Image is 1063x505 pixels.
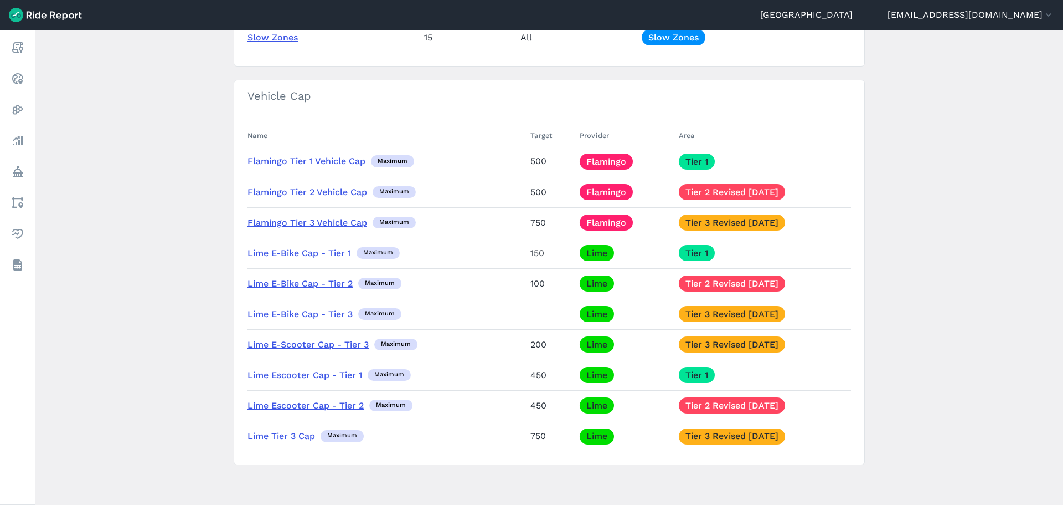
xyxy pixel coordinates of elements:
a: Lime E-Scooter Cap - Tier 3 [247,339,369,350]
a: Flamingo [580,215,633,231]
a: Lime [580,367,614,383]
td: 500 [526,177,575,207]
a: Lime [580,397,614,414]
a: Report [8,38,28,58]
a: Policy [8,162,28,182]
a: Areas [8,193,28,213]
a: Flamingo Tier 1 Vehicle Cap [247,156,365,166]
a: Tier 3 Revised [DATE] [679,306,785,322]
div: maximum [369,400,412,412]
a: Flamingo [580,184,633,200]
div: maximum [373,186,416,198]
div: maximum [358,278,401,290]
a: Flamingo [580,154,633,170]
td: 15 [420,22,516,53]
a: Lime [580,336,614,353]
div: maximum [373,217,416,229]
a: Tier 1 [679,367,715,383]
div: maximum [357,247,400,259]
th: Name [247,125,526,146]
a: Lime [580,245,614,261]
td: 500 [526,146,575,177]
button: [EMAIL_ADDRESS][DOMAIN_NAME] [887,8,1054,22]
th: Area [674,125,851,146]
a: Lime [580,429,614,445]
a: Lime [580,276,614,292]
a: Lime Escooter Cap - Tier 1 [247,370,362,380]
a: Tier 3 Revised [DATE] [679,336,785,353]
a: Lime E-Bike Cap - Tier 3 [247,309,353,319]
th: Provider [575,125,674,146]
td: 750 [526,421,575,451]
a: Slow Zones [247,32,298,43]
a: Flamingo Tier 3 Vehicle Cap [247,217,367,228]
td: 750 [526,207,575,238]
th: Target [526,125,575,146]
div: maximum [371,155,414,167]
a: Tier 3 Revised [DATE] [679,215,785,231]
a: Datasets [8,255,28,275]
a: Lime E-Bike Cap - Tier 1 [247,248,351,258]
a: Heatmaps [8,100,28,120]
td: 100 [526,268,575,299]
a: Analyze [8,131,28,151]
a: Lime Escooter Cap - Tier 2 [247,400,364,411]
a: Tier 2 Revised [DATE] [679,276,785,292]
a: Tier 2 Revised [DATE] [679,397,785,414]
td: 150 [526,238,575,268]
div: All [520,29,633,45]
a: Tier 1 [679,154,715,170]
a: Lime [580,306,614,322]
a: [GEOGRAPHIC_DATA] [760,8,853,22]
a: Flamingo Tier 2 Vehicle Cap [247,187,367,197]
div: maximum [358,308,401,320]
td: 450 [526,360,575,390]
a: Tier 2 Revised [DATE] [679,184,785,200]
div: maximum [368,369,411,381]
a: Realtime [8,69,28,89]
a: Health [8,224,28,244]
td: 450 [526,390,575,421]
a: Lime Tier 3 Cap [247,431,315,441]
div: maximum [321,430,364,442]
a: Tier 1 [679,245,715,261]
a: Lime E-Bike Cap - Tier 2 [247,278,353,289]
div: maximum [374,339,417,351]
img: Ride Report [9,8,82,22]
a: Slow Zones [642,29,705,45]
td: 200 [526,329,575,360]
h3: Vehicle Cap [234,80,864,111]
a: Tier 3 Revised [DATE] [679,429,785,445]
